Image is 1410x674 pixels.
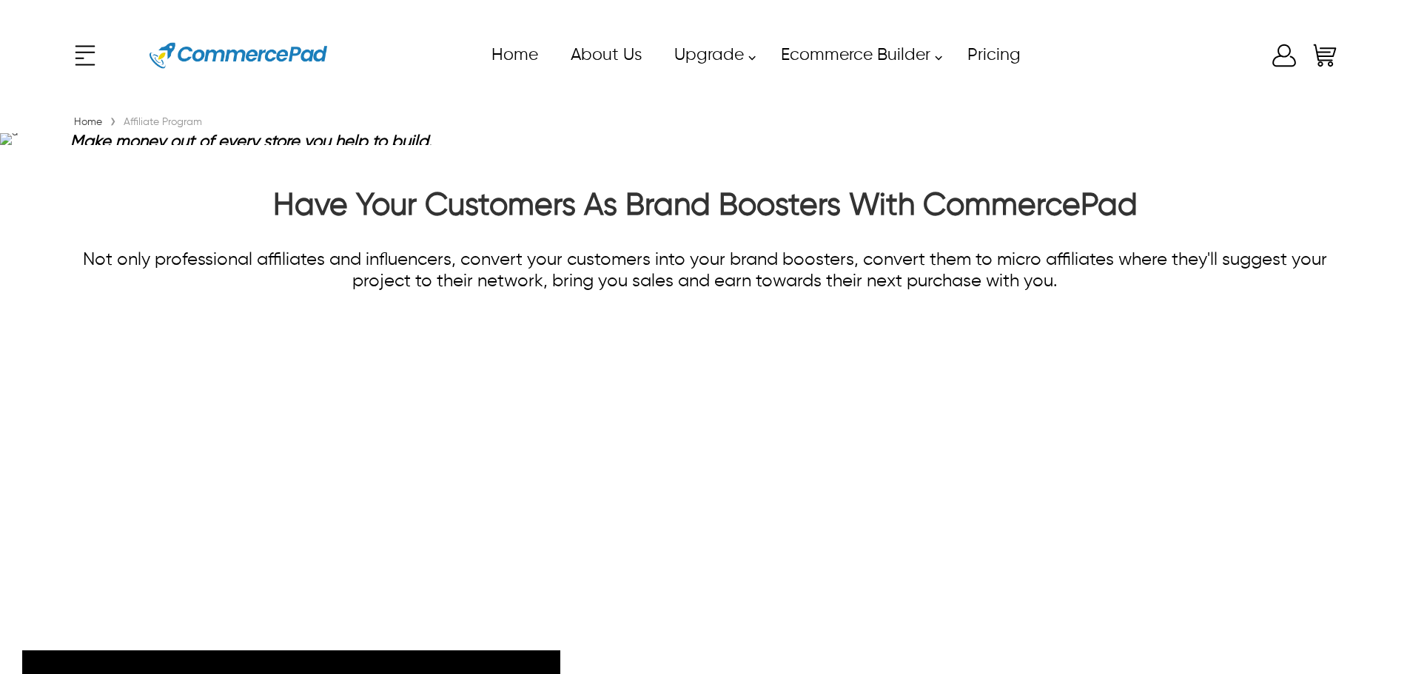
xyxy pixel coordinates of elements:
[70,134,432,150] span: Make money out of every store you help to build.
[137,22,340,89] a: Website Logo for Commerce Pad
[70,187,1340,232] h2: Have Your Customers As Brand Boosters With CommercePad
[110,112,116,132] span: ›
[950,38,1036,72] a: Pricing
[764,38,950,72] a: Ecommerce Builder
[1310,41,1340,70] a: Shopping Cart
[70,249,1340,292] p: Not only professional affiliates and influencers, convert your customers into your brand boosters...
[70,117,106,127] a: Home
[657,38,764,72] a: Upgrade
[120,115,206,129] div: Affiliate Program
[554,38,657,72] a: About Us
[150,22,327,89] img: Website Logo for Commerce Pad
[474,38,554,72] a: Home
